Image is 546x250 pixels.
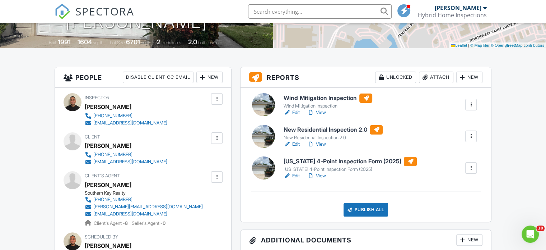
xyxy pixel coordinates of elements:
[307,109,326,116] a: View
[163,221,165,226] strong: 0
[162,40,181,45] span: bedrooms
[85,151,167,158] a: [PHONE_NUMBER]
[85,101,131,112] div: [PERSON_NAME]
[93,211,167,217] div: [EMAIL_ADDRESS][DOMAIN_NAME]
[55,10,134,25] a: SPECTORA
[522,226,539,243] iframe: Intercom live chat
[284,141,300,148] a: Edit
[468,43,469,47] span: |
[93,40,103,45] span: sq. ft.
[85,190,209,196] div: Southern Key Realty
[418,12,487,19] div: Hybrid Home Inspections
[491,43,544,47] a: © OpenStreetMap contributors
[284,172,300,179] a: Edit
[241,67,491,88] h3: Reports
[188,38,197,46] div: 2.0
[284,157,417,166] h6: [US_STATE] 4-Point Inspection Form (2025)
[85,158,167,165] a: [EMAIL_ADDRESS][DOMAIN_NAME]
[85,210,203,218] a: [EMAIL_ADDRESS][DOMAIN_NAME]
[85,140,131,151] div: [PERSON_NAME]
[55,67,231,88] h3: People
[78,38,92,46] div: 1604
[132,221,165,226] span: Seller's Agent -
[110,40,125,45] span: Lot Size
[141,40,150,45] span: sq.ft.
[284,125,383,141] a: New Residential Inspection 2.0 New Residential Inspection 2.0
[85,95,109,100] span: Inspector
[125,221,128,226] strong: 8
[196,72,223,83] div: New
[284,125,383,135] h6: New Residential Inspection 2.0
[344,203,388,217] div: Publish All
[123,72,193,83] div: Disable Client CC Email
[307,172,326,179] a: View
[284,94,372,109] a: Wind Mitigation Inspection Wind Mitigation Inspection
[49,40,57,45] span: Built
[284,167,417,172] div: [US_STATE] 4-Point Inspection Form (2025)
[85,196,203,203] a: [PHONE_NUMBER]
[85,203,203,210] a: [PERSON_NAME][EMAIL_ADDRESS][DOMAIN_NAME]
[375,72,416,83] div: Unlocked
[85,134,100,140] span: Client
[248,4,392,19] input: Search everything...
[75,4,134,19] span: SPECTORA
[58,38,71,46] div: 1991
[284,109,300,116] a: Edit
[85,112,167,119] a: [PHONE_NUMBER]
[284,94,372,103] h6: Wind Mitigation Inspection
[470,43,490,47] a: © MapTiler
[536,226,545,231] span: 10
[307,141,326,148] a: View
[85,119,167,127] a: [EMAIL_ADDRESS][DOMAIN_NAME]
[93,197,132,203] div: [PHONE_NUMBER]
[93,120,167,126] div: [EMAIL_ADDRESS][DOMAIN_NAME]
[55,4,70,19] img: The Best Home Inspection Software - Spectora
[456,72,482,83] div: New
[284,157,417,173] a: [US_STATE] 4-Point Inspection Form (2025) [US_STATE] 4-Point Inspection Form (2025)
[419,72,453,83] div: Attach
[93,152,132,158] div: [PHONE_NUMBER]
[85,234,118,240] span: Scheduled By
[284,135,383,141] div: New Residential Inspection 2.0
[435,4,481,12] div: [PERSON_NAME]
[94,221,129,226] span: Client's Agent -
[93,113,132,119] div: [PHONE_NUMBER]
[85,173,120,178] span: Client's Agent
[451,43,467,47] a: Leaflet
[198,40,219,45] span: bathrooms
[93,204,203,210] div: [PERSON_NAME][EMAIL_ADDRESS][DOMAIN_NAME]
[157,38,160,46] div: 2
[93,159,167,165] div: [EMAIL_ADDRESS][DOMAIN_NAME]
[126,38,140,46] div: 6701
[456,234,482,246] div: New
[284,103,372,109] div: Wind Mitigation Inspection
[85,179,131,190] div: [PERSON_NAME]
